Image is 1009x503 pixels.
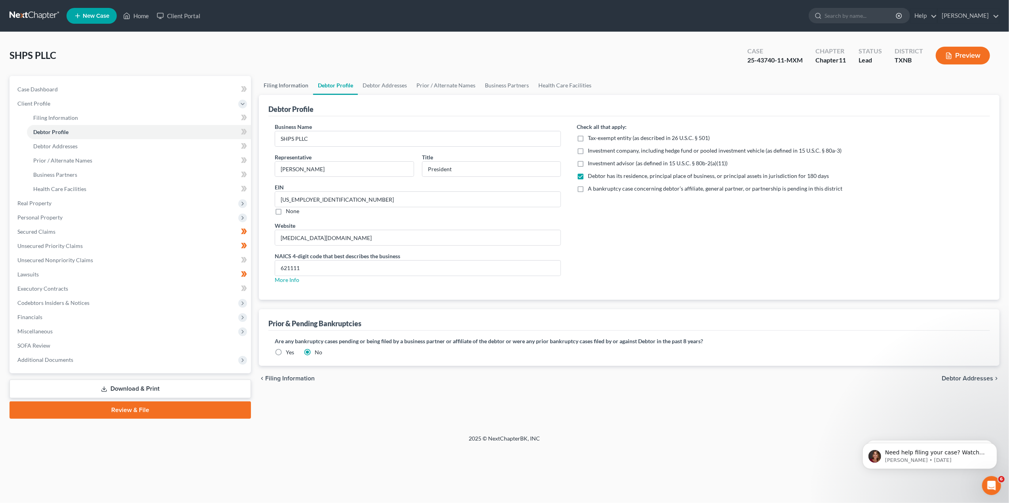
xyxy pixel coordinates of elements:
[275,337,984,345] label: Are any bankruptcy cases pending or being filed by a business partner or affiliate of the debtor ...
[17,86,58,93] span: Case Dashboard
[275,123,312,131] label: Business Name
[315,348,322,356] label: No
[259,76,313,95] a: Filing Information
[17,242,83,249] span: Unsecured Priority Claims
[17,271,39,278] span: Lawsuits
[286,348,294,356] label: Yes
[33,114,78,121] span: Filing Information
[839,56,846,64] span: 11
[942,375,999,382] button: Debtor Addresses chevron_right
[259,375,315,382] button: chevron_left Filing Information
[34,30,137,38] p: Message from Katie, sent 1w ago
[11,225,251,239] a: Secured Claims
[34,23,136,76] span: Need help filing your case? Watch this video! Still need help? Here are two articles with instruc...
[275,252,400,260] label: NAICS 4-digit code that best describes the business
[815,56,846,65] div: Chapter
[27,125,251,139] a: Debtor Profile
[268,319,361,328] div: Prior & Pending Bankruptcies
[275,276,299,283] a: More Info
[33,129,68,135] span: Debtor Profile
[825,8,897,23] input: Search by name...
[268,104,314,114] div: Debtor Profile
[422,162,561,177] input: Enter title...
[480,76,534,95] a: Business Partners
[275,192,561,207] input: --
[33,157,92,164] span: Prior / Alternate Names
[815,47,846,56] div: Chapter
[275,162,413,177] input: Enter representative...
[33,143,78,149] span: Debtor Addresses
[33,171,77,178] span: Business Partners
[998,476,1005,482] span: 6
[275,230,561,245] input: --
[910,9,937,23] a: Help
[10,401,251,419] a: Review & File
[27,168,251,182] a: Business Partners
[279,435,730,449] div: 2025 © NextChapterBK, INC
[119,9,153,23] a: Home
[17,214,63,221] span: Personal Property
[27,153,251,168] a: Prior / Alternate Names
[17,100,50,107] span: Client Profile
[588,185,842,192] span: A bankruptcy case concerning debtor’s affiliate, general partner, or partnership is pending in th...
[17,328,53,335] span: Miscellaneous
[936,47,990,64] button: Preview
[265,375,315,382] span: Filing Information
[17,356,73,363] span: Additional Documents
[588,147,842,154] span: Investment company, including hedge fund or pooled investment vehicle (as defined in 15 U.S.C. § ...
[17,285,68,292] span: Executory Contracts
[17,314,42,320] span: Financials
[17,200,51,206] span: Real Property
[11,239,251,253] a: Unsecured Priority Claims
[895,56,923,65] div: TXNB
[27,139,251,153] a: Debtor Addresses
[588,134,710,141] span: Tax-exempt entity (as described in 26 U.S.C. § 501)
[11,82,251,96] a: Case Dashboard
[259,375,265,382] i: chevron_left
[275,221,295,230] label: Website
[588,172,829,179] span: Debtor has its residence, principal place of business, or principal assets in jurisdiction for 18...
[11,253,251,267] a: Unsecured Nonpriority Claims
[895,47,923,56] div: District
[27,182,251,196] a: Health Care Facilities
[588,160,728,166] span: Investment advisor (as defined in 15 U.S.C. § 80b-2(a)(11))
[534,76,596,95] a: Health Care Facilities
[859,56,882,65] div: Lead
[10,49,56,61] span: SHPS PLLC
[17,228,55,235] span: Secured Claims
[275,153,312,161] label: Representative
[17,342,50,349] span: SOFA Review
[422,153,433,161] label: Title
[17,299,89,306] span: Codebtors Insiders & Notices
[747,47,803,56] div: Case
[275,261,561,276] input: XXXX
[275,183,284,191] label: EIN
[938,9,999,23] a: [PERSON_NAME]
[982,476,1001,495] iframe: Intercom live chat
[275,131,561,146] input: Enter name...
[17,257,93,263] span: Unsecured Nonpriority Claims
[358,76,412,95] a: Debtor Addresses
[11,282,251,296] a: Executory Contracts
[33,185,86,192] span: Health Care Facilities
[859,47,882,56] div: Status
[27,111,251,125] a: Filing Information
[83,13,109,19] span: New Case
[153,9,204,23] a: Client Portal
[942,375,993,382] span: Debtor Addresses
[10,380,251,398] a: Download & Print
[993,375,999,382] i: chevron_right
[412,76,480,95] a: Prior / Alternate Names
[577,123,627,131] label: Check all that apply:
[313,76,358,95] a: Debtor Profile
[286,207,299,215] label: None
[11,267,251,282] a: Lawsuits
[851,426,1009,482] iframe: Intercom notifications message
[747,56,803,65] div: 25-43740-11-MXM
[11,338,251,353] a: SOFA Review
